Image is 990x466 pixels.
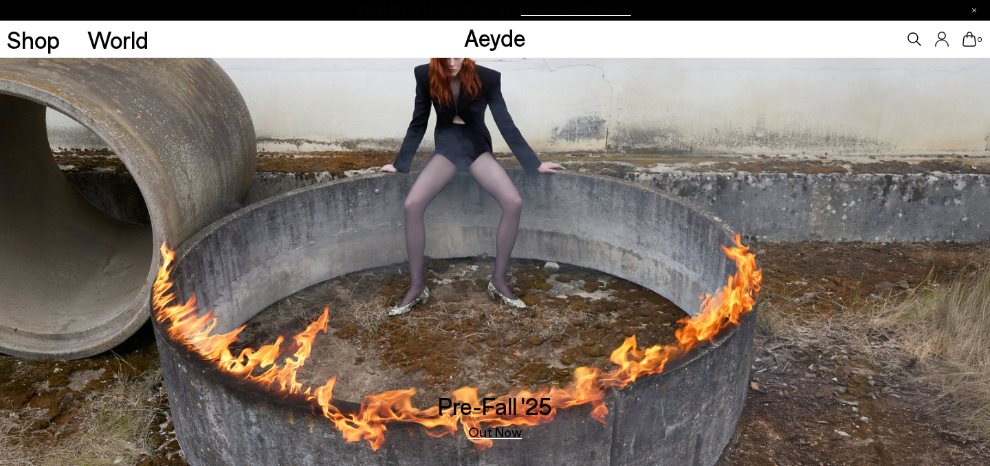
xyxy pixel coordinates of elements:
a: World [87,27,148,52]
span: Navigate to /collections/ss25-final-sizes [521,4,631,16]
font: Out Now [468,423,522,440]
a: 0 [962,32,976,47]
a: Aeyde [464,23,526,52]
a: Out Now [468,425,522,439]
font: Final Sizes | Extra 15% Off [359,2,511,17]
font: 0 [978,35,982,43]
font: Shop [7,25,60,54]
font: Pre-Fall '25 [438,391,552,420]
a: Shop [7,27,60,52]
font: World [87,25,148,54]
font: Use Code EXTRA15 [521,2,631,17]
